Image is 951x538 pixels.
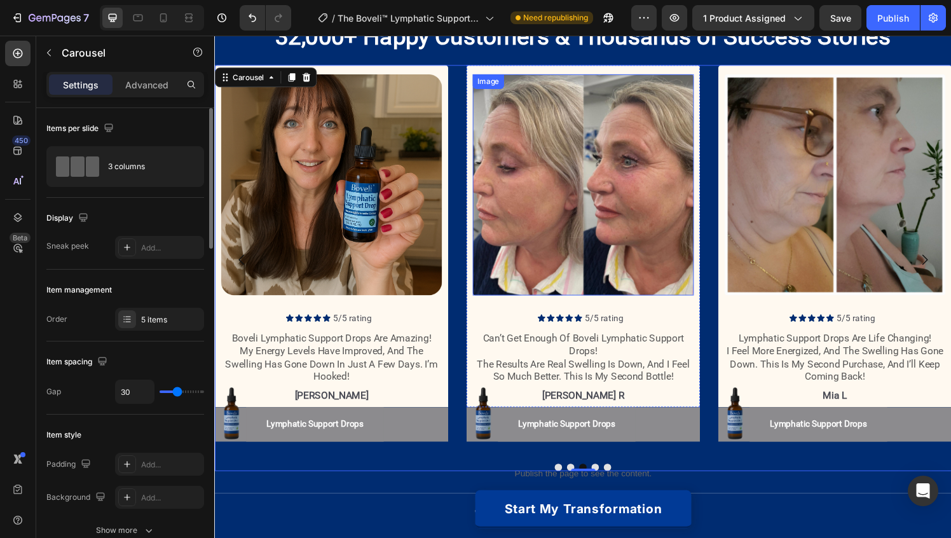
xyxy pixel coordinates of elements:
button: <p>Lymphatic Support Drops</p> [293,385,435,420]
div: Open Intercom Messenger [908,476,938,506]
button: <p>Lymphatic Support Drops</p> [554,385,696,420]
p: Start My Transformation [300,481,463,500]
div: Display [46,210,91,227]
span: / [332,11,335,25]
div: 450 [12,135,31,146]
div: Order [46,314,67,325]
span: The Boveli™ Lymphatic Support Drops (50% OFF) [338,11,480,25]
div: Image [270,42,297,53]
p: 7 [83,10,89,25]
div: Background [46,489,108,506]
p: mia l [529,366,755,380]
div: Add... [141,242,201,254]
button: 7 [5,5,95,31]
p: Carousel [62,45,170,60]
input: Auto [116,380,154,403]
div: 5 items [141,314,201,326]
p: can’t get enough of boveli lymphatic support drops! the results are real swelling is down, and i ... [268,307,495,360]
div: Carousel [16,38,53,49]
div: Padding [46,456,93,473]
span: Save [830,13,851,24]
span: 1 product assigned [703,11,786,25]
div: Undo/Redo [240,5,291,31]
p: Lymphatic Support Drops [314,396,414,409]
p: Lymphatic Support Drops [575,396,675,409]
div: Item style [46,429,81,441]
div: 3 columns [108,152,186,181]
div: Gap [46,386,61,397]
p: [PERSON_NAME] r [268,366,495,380]
div: Add... [141,459,201,471]
div: Item management [46,284,112,296]
span: Need republishing [523,12,588,24]
button: Publish [866,5,920,31]
div: Publish [877,11,909,25]
button: 1 product assigned [692,5,814,31]
p: 5/5 rating [644,287,755,298]
img: eazkZBS7o_mid.jpg [528,40,756,269]
button: Save [819,5,861,31]
div: Add... [141,492,201,504]
button: Carousel Next Arrow [717,214,753,250]
p: 5/5 rating [383,287,495,298]
p: lymphatic support drops are life changing! i feel more energized, and the swelling has gone down.... [529,307,755,360]
div: Beta [10,233,31,243]
img: gempages_580466417665573459-6f6b6eab-1c92-4ce4-9e67-cc724b0c575a.png [528,362,550,420]
div: Items per slide [46,120,116,137]
img: marionette-lines-softening-bracknell-dermal-filler.jpg [267,40,496,269]
div: Sneak peek [46,240,89,252]
p: Advanced [125,78,168,92]
div: Show more [96,524,155,537]
a: Start My Transformation [270,471,493,510]
div: Item spacing [46,354,110,371]
img: gempages_580466417665573459-6f6b6eab-1c92-4ce4-9e67-cc724b0c575a.png [267,362,289,420]
iframe: To enrich screen reader interactions, please activate Accessibility in Grammarly extension settings [214,36,951,538]
p: Settings [63,78,99,92]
